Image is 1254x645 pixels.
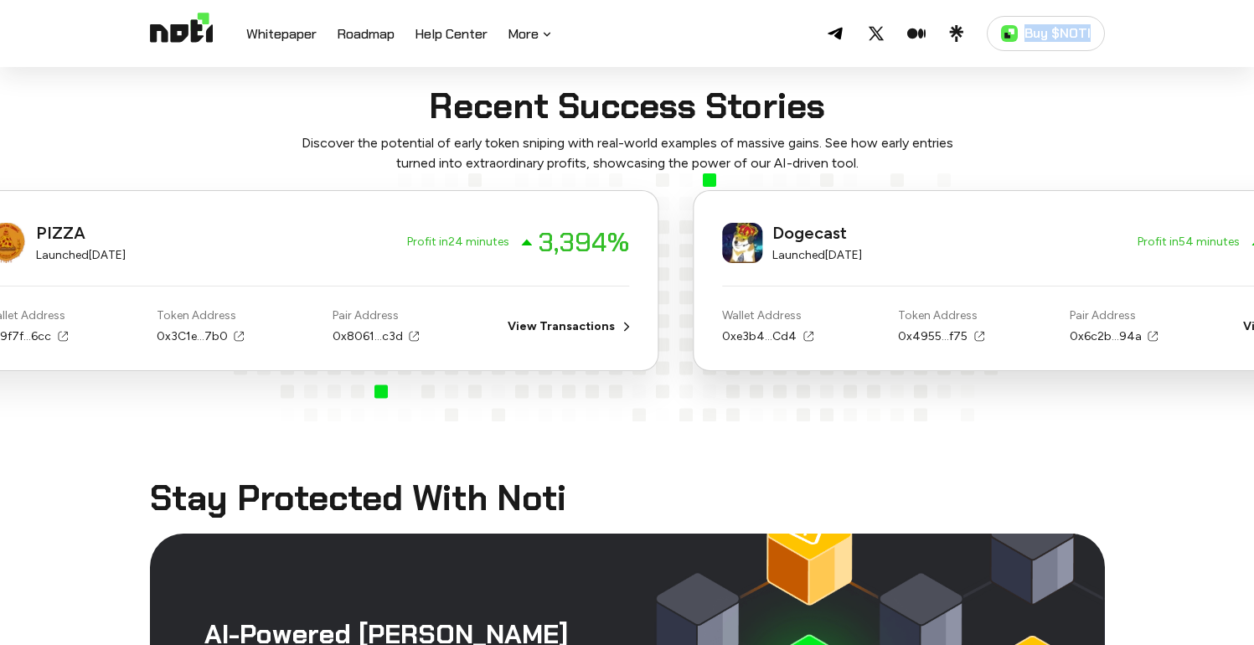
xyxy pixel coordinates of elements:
a: View Transactions [508,317,615,335]
a: 0x8061...c3d [333,328,420,345]
a: 0x6c2b...94a [1070,328,1159,345]
a: 0x3C1e...7b0 [157,328,245,345]
p: Launched [DATE] [772,246,862,265]
p: Launched [DATE] [37,246,126,265]
p: 3,394 % [539,221,630,264]
a: Help Center [415,24,488,46]
p: Token Address [898,307,984,324]
p: Profit in 54 minutes [1138,233,1240,251]
img: Logo [150,13,213,54]
h2: Stay Protected With Noti [150,480,1105,517]
p: Profit in 24 minutes [407,233,509,251]
p: Discover the potential of early token sniping with real-world examples of massive gains. See how ... [276,133,979,173]
a: 0xe3b4...Cd4 [722,328,813,345]
a: Buy $NOTI [987,16,1105,51]
a: Whitepaper [246,24,317,46]
p: Pair Address [1070,307,1159,324]
p: PIZZA [37,219,126,246]
p: Token Address [157,307,245,324]
p: Dogecast [772,219,862,246]
a: Roadmap [337,24,395,46]
a: 0x4955...f75 [898,328,984,345]
p: Pair Address [333,307,420,324]
button: More [508,24,554,44]
p: Wallet Address [722,307,813,324]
